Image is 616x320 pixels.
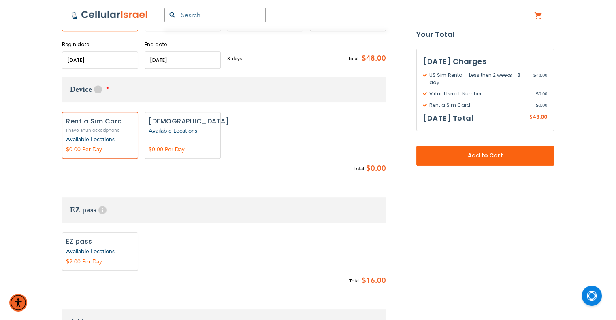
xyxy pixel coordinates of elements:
span: Total [349,277,360,285]
span: Help [98,206,107,214]
span: 0.00 [536,102,547,109]
button: Add to Cart [416,146,554,166]
span: $48.00 [358,53,386,65]
strong: Your Total [416,28,554,40]
span: $ [533,72,536,79]
span: US Sim Rental - Less then 2 weeks - 8 day [423,72,533,86]
input: MM/DD/YYYY [145,51,221,69]
span: 48.00 [533,72,547,86]
div: Accessibility Menu [9,294,27,312]
h3: [DATE] Total [423,112,473,124]
h3: [DATE] Charges [423,55,547,68]
span: Total [354,165,364,173]
img: Cellular Israel Logo [71,10,148,20]
label: End date [145,41,221,48]
span: $ [536,102,539,109]
span: 0.00 [536,90,547,97]
span: 0.00 [371,163,386,175]
label: Begin date [62,41,138,48]
span: $ [536,90,539,97]
span: 16.00 [366,275,386,287]
span: $ [362,275,366,287]
span: $ [529,114,533,121]
span: Total [348,55,358,62]
span: Add to Cart [443,152,527,160]
a: Available Locations [66,136,115,143]
span: 8 [227,55,232,62]
input: Search [164,8,266,22]
span: days [232,55,242,62]
h3: Device [62,77,386,102]
span: Help [94,85,102,93]
span: Rent a Sim Card [423,102,536,109]
h3: EZ pass [62,197,386,223]
a: Available Locations [66,248,115,255]
input: MM/DD/YYYY [62,51,138,69]
a: Available Locations [149,127,197,135]
span: 48.00 [533,113,547,120]
span: Virtual Israeli Number [423,90,536,97]
span: $ [366,163,371,175]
